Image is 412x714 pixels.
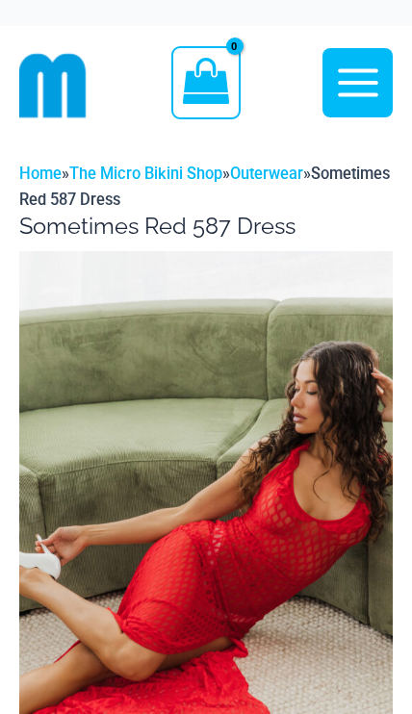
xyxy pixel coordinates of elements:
[19,213,393,240] h1: Sometimes Red 587 Dress
[69,165,222,183] a: The Micro Bikini Shop
[171,46,240,119] a: View Shopping Cart, empty
[19,165,62,183] a: Home
[230,165,303,183] a: Outerwear
[19,52,87,119] img: cropped mm emblem
[19,165,390,209] span: » » »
